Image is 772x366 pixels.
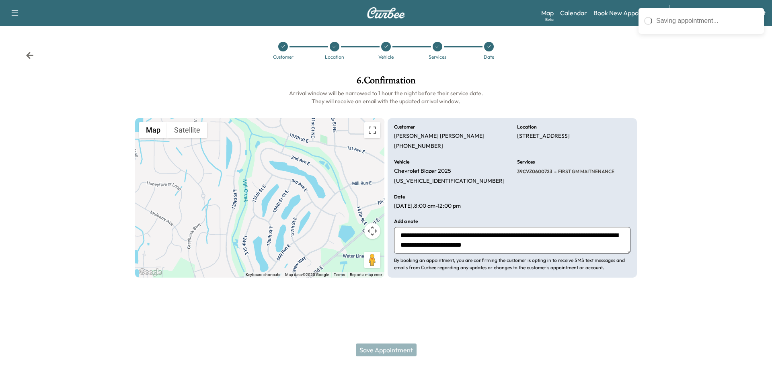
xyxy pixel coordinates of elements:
img: Curbee Logo [367,7,405,18]
span: 39CVZ0600723 [517,168,552,175]
span: - [552,168,556,176]
button: Drag Pegman onto the map to open Street View [364,252,380,268]
h6: Arrival window will be narrowed to 1 hour the night before their service date. They will receive ... [135,89,637,105]
div: Vehicle [378,55,394,59]
img: Google [137,267,164,278]
a: MapBeta [541,8,554,18]
h6: Vehicle [394,159,409,164]
div: Saving appointment... [656,16,758,26]
p: By booking an appointment, you are confirming the customer is opting in to receive SMS text messa... [394,257,630,271]
p: [DATE] , 8:00 am - 12:00 pm [394,202,461,210]
h6: Add a note [394,219,418,224]
a: Calendar [560,8,587,18]
p: Chevrolet Blazer 2025 [394,168,451,175]
div: Back [26,51,34,59]
p: [PHONE_NUMBER] [394,143,443,150]
div: Services [429,55,446,59]
h6: Location [517,125,537,129]
div: Beta [545,16,554,22]
a: Report a map error [350,272,382,277]
button: Toggle fullscreen view [364,122,380,138]
h6: Services [517,159,535,164]
p: [STREET_ADDRESS] [517,133,570,140]
p: [PERSON_NAME] [PERSON_NAME] [394,133,485,140]
button: Show satellite imagery [167,122,207,138]
button: Show street map [139,122,167,138]
a: Book New Appointment [593,8,661,18]
h6: Customer [394,125,415,129]
span: Map data ©2025 Google [285,272,329,277]
button: Map camera controls [364,223,380,239]
span: FIRST GM MAITNENANCE [556,168,614,175]
a: Open this area in Google Maps (opens a new window) [137,267,164,278]
a: Terms (opens in new tab) [334,272,345,277]
h6: Date [394,194,405,199]
p: [US_VEHICLE_IDENTIFICATION_NUMBER] [394,178,505,185]
div: Location [325,55,344,59]
div: Date [484,55,494,59]
h1: 6 . Confirmation [135,76,637,89]
button: Keyboard shortcuts [246,272,280,278]
div: Customer [273,55,294,59]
